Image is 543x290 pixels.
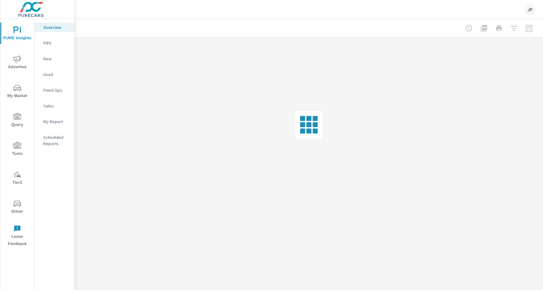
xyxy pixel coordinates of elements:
p: Sales [43,103,69,109]
div: JP [524,4,535,15]
span: Tools [2,142,32,157]
span: Driver [2,200,32,215]
div: nav menu [0,19,34,250]
span: Query [2,113,32,129]
div: Used [35,70,74,79]
div: Sales [35,101,74,111]
span: My Market [2,84,32,100]
div: Scheduled Reports [35,133,74,148]
span: Tier2 [2,171,32,186]
p: New [43,56,69,62]
p: Used [43,71,69,78]
span: Leave Feedback [2,225,32,248]
p: Overview [43,24,69,30]
div: Overview [35,23,74,32]
span: Advertise [2,55,32,71]
span: PURE Insights [2,26,32,42]
p: Fixed Ops [43,87,69,93]
p: PIPA [43,40,69,46]
div: New [35,54,74,63]
p: Scheduled Reports [43,134,69,147]
div: Fixed Ops [35,85,74,95]
p: My Report [43,118,69,125]
div: My Report [35,117,74,126]
div: PIPA [35,38,74,48]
